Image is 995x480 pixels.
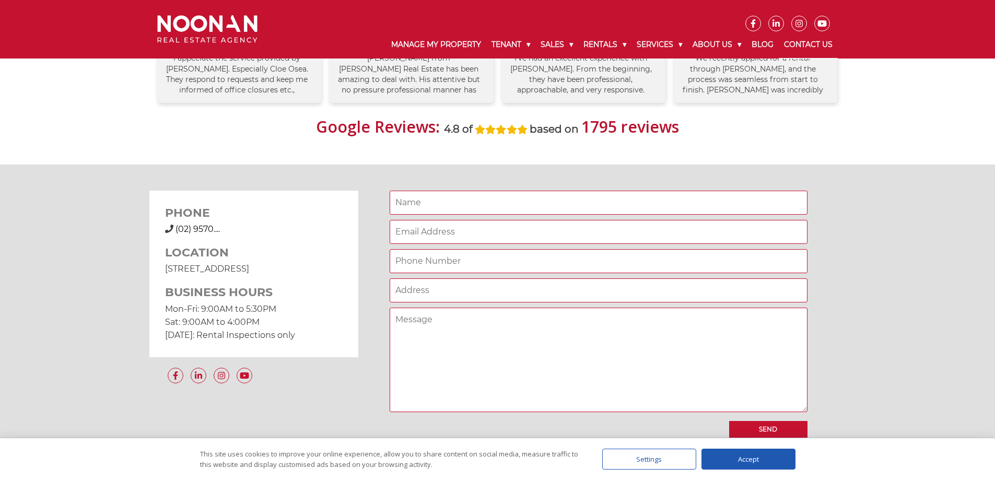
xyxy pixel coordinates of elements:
[535,31,578,58] a: Sales
[390,249,807,273] input: Phone Number
[602,449,696,470] div: Settings
[165,206,343,220] h3: PHONE
[682,53,829,95] div: We recently applied for a rental through [PERSON_NAME], and the process was seamless from start t...
[390,278,807,302] input: Address
[746,31,779,58] a: Blog
[510,53,658,95] div: I’ve had an excellent experience with [PERSON_NAME]. From the beginning, they have been professio...
[200,449,581,470] div: This site uses cookies to improve your online experience, allow you to share content on social me...
[165,315,343,329] p: Sat: 9:00AM to 4:00PM
[390,191,807,437] form: Contact form
[581,116,679,137] strong: 1795 reviews
[530,123,579,135] strong: based on
[779,31,838,58] a: Contact Us
[486,31,535,58] a: Tenant
[390,191,807,215] input: Name
[157,15,257,43] img: Noonan Real Estate Agency
[175,224,220,234] span: (02) 9570....
[578,31,631,58] a: Rentals
[390,220,807,244] input: Email Address
[165,246,343,260] h3: LOCATION
[631,31,687,58] a: Services
[165,302,343,315] p: Mon-Fri: 9:00AM to 5:30PM
[386,31,486,58] a: Manage My Property
[444,123,473,135] strong: 4.8 of
[337,53,485,95] div: [PERSON_NAME] from [PERSON_NAME] Real Estate has been amazing to deal with. His attentive but no ...
[165,329,343,342] p: [DATE]: Rental Inspections only
[701,449,795,470] div: Accept
[687,31,746,58] a: About Us
[729,421,807,438] input: Send
[175,224,220,234] a: Click to reveal phone number
[316,116,440,137] strong: Google Reviews:
[166,53,313,95] div: I appeciate the service provided by [PERSON_NAME]. Especially Cloe Osea. They respond to requests...
[165,286,343,299] h3: BUSINESS HOURS
[165,262,343,275] p: [STREET_ADDRESS]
